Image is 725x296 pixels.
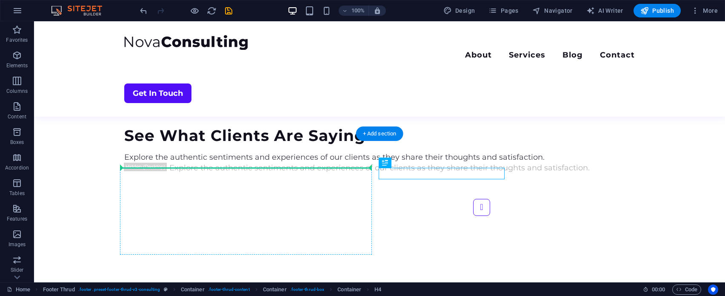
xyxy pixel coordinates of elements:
[206,6,217,16] button: reload
[290,285,325,295] span: . footer-thrud-box
[9,241,26,248] p: Images
[643,285,665,295] h6: Session time
[440,4,479,17] div: Design (Ctrl+Alt+Y)
[672,285,701,295] button: Code
[374,7,381,14] i: On resize automatically adjust zoom level to fit chosen device.
[529,4,576,17] button: Navigator
[532,6,573,15] span: Navigator
[6,37,28,43] p: Favorites
[223,6,234,16] button: save
[224,6,234,16] i: Save (Ctrl+S)
[164,287,168,292] i: This element is a customizable preset
[11,267,24,273] p: Slider
[658,286,659,293] span: :
[586,6,623,15] span: AI Writer
[139,6,148,16] i: Undo: Move elements (Ctrl+Z)
[583,4,627,17] button: AI Writer
[5,164,29,171] p: Accordion
[640,6,674,15] span: Publish
[652,285,665,295] span: 00 00
[208,285,250,295] span: . footer-thrud-content
[351,6,365,16] h6: 100%
[8,113,26,120] p: Content
[189,6,200,16] button: Click here to leave preview mode and continue editing
[7,216,27,222] p: Features
[356,126,403,141] div: + Add section
[10,139,24,146] p: Boxes
[337,285,361,295] span: Click to select. Double-click to edit
[207,6,217,16] i: Reload page
[6,62,28,69] p: Elements
[339,6,369,16] button: 100%
[708,285,718,295] button: Usercentrics
[688,4,721,17] button: More
[43,285,382,295] nav: breadcrumb
[691,6,718,15] span: More
[263,285,287,295] span: Click to select. Double-click to edit
[9,190,25,197] p: Tables
[138,6,148,16] button: undo
[634,4,681,17] button: Publish
[78,285,160,295] span: . footer .preset-footer-thrud-v3-consulting
[43,285,75,295] span: Click to select. Double-click to edit
[49,6,113,16] img: Editor Logo
[676,285,697,295] span: Code
[488,6,518,15] span: Pages
[6,88,28,95] p: Columns
[485,4,522,17] button: Pages
[7,285,30,295] a: Click to cancel selection. Double-click to open Pages
[374,285,381,295] span: Click to select. Double-click to edit
[440,4,479,17] button: Design
[443,6,475,15] span: Design
[181,285,205,295] span: Click to select. Double-click to edit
